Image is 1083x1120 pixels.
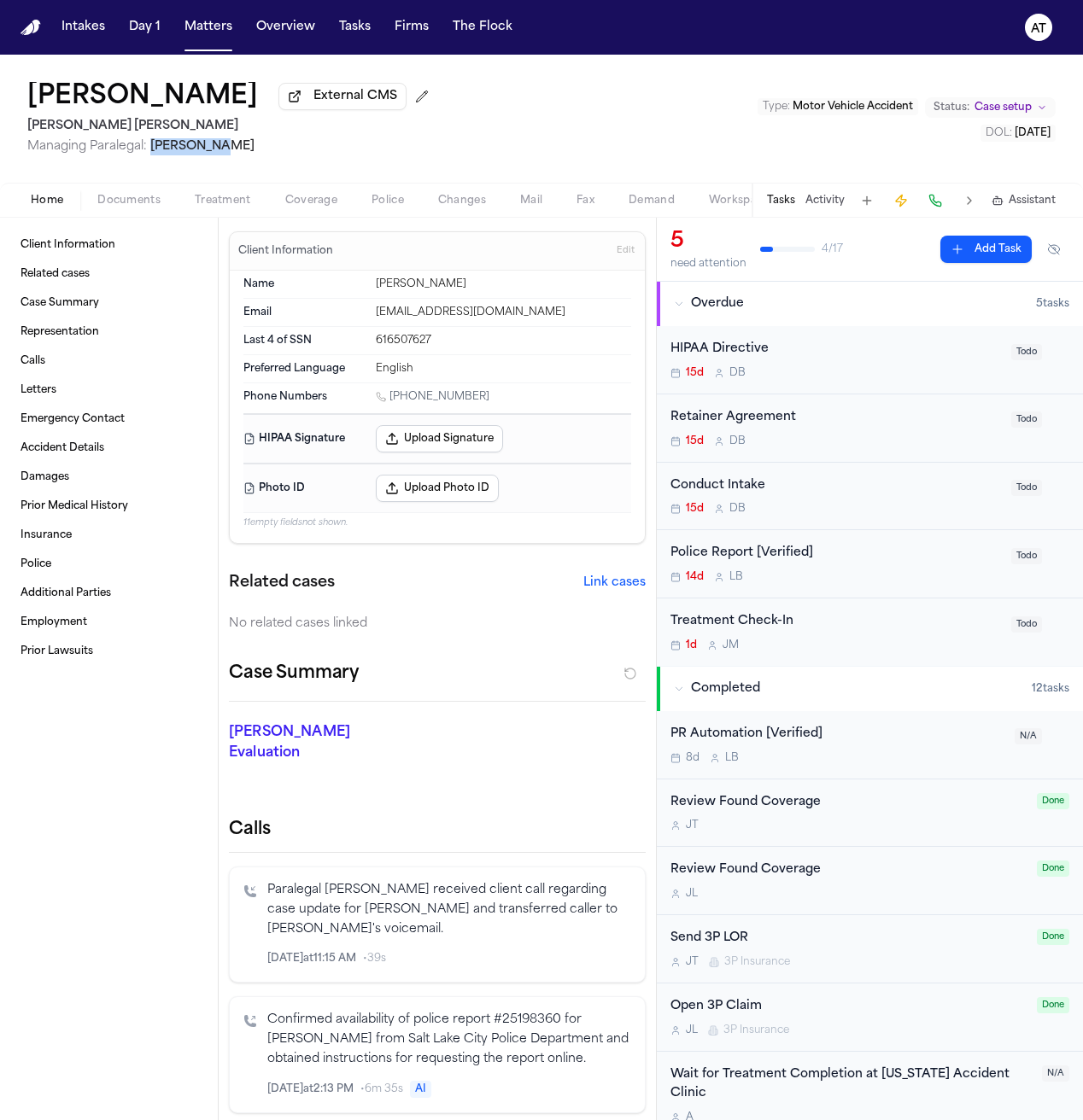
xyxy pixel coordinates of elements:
a: Additional Parties [14,580,204,607]
span: 15d [686,435,704,448]
button: Completed12tasks [657,667,1083,711]
span: N/A [1015,728,1042,744]
span: [DATE] at 11:15 AM [267,952,356,965]
span: Done [1037,929,1069,945]
a: Related cases [14,260,204,288]
div: Open task: Retainer Agreement [657,394,1083,463]
div: Open task: Conduct Intake [657,463,1083,531]
span: Managing Paralegal: [27,140,147,153]
button: Add Task [940,236,1032,263]
span: Type : [763,102,790,112]
img: Finch Logo [20,20,41,36]
span: 4 / 17 [822,242,843,256]
div: Review Found Coverage [670,793,1027,813]
a: Accident Details [14,435,204,462]
span: D B [729,502,746,516]
span: L B [725,751,739,765]
span: J T [686,819,699,832]
button: Create Immediate Task [889,189,913,213]
h1: [PERSON_NAME] [27,82,258,113]
div: Open task: Police Report [Verified] [657,530,1083,598]
a: Prior Lawsuits [14,638,204,665]
span: 12 task s [1032,682,1069,696]
span: 8d [686,751,700,765]
a: Damages [14,464,204,491]
div: Police Report [Verified] [670,544,1001,563]
div: [PERSON_NAME] [376,277,631,291]
div: Open task: HIPAA Directive [657,326,1083,394]
button: Tasks [767,194,795,207]
span: Todo [1011,548,1042,564]
div: Wait for Treatment Completion at [US_STATE] Accident Clinic [670,1065,1032,1105]
button: Edit Type: Motor Vehicle Accident [758,98,918,115]
span: L B [729,570,743,584]
a: Prior Medical History [14,493,204,520]
span: Motor Vehicle Accident [793,102,913,112]
h2: [PERSON_NAME] [PERSON_NAME] [27,116,436,137]
a: Case Summary [14,289,204,317]
button: Tasks [332,12,378,43]
div: English [376,362,631,376]
span: Done [1037,997,1069,1013]
button: Activity [805,194,845,207]
p: [PERSON_NAME] Evaluation [229,722,354,763]
a: Representation [14,318,204,346]
h2: Case Summary [229,660,359,687]
span: 15d [686,366,704,380]
div: Open task: Send 3P LOR [657,915,1083,983]
span: Overdue [691,295,744,312]
span: D B [729,366,746,380]
span: Completed [691,680,760,697]
dt: Name [243,277,366,291]
div: PR Automation [Verified] [670,725,1004,744]
dt: Preferred Language [243,362,366,376]
span: 1d [686,639,697,652]
span: Fax [577,194,594,207]
button: Day 1 [122,12,167,43]
div: No related cases linked [229,615,646,633]
span: • 6m 35s [360,1082,403,1096]
span: Demand [629,194,675,207]
a: Intakes [55,12,112,43]
span: Assistant [1009,194,1056,207]
button: Upload Photo ID [376,475,499,502]
p: Paralegal [PERSON_NAME] received client call regarding case update for [PERSON_NAME] and transfer... [267,881,631,939]
div: Review Found Coverage [670,860,1027,880]
div: Send 3P LOR [670,929,1027,948]
span: J L [686,1024,698,1037]
span: Todo [1011,480,1042,496]
button: Assistant [992,194,1056,207]
div: Retainer Agreement [670,408,1001,428]
button: Hide completed tasks (⌘⇧H) [1039,236,1069,263]
h2: Related cases [229,571,335,595]
div: Treatment Check-In [670,612,1001,632]
span: Workspaces [709,194,775,207]
span: Case setup [975,101,1032,114]
button: Edit DOL: 2025-08-26 [981,125,1056,142]
span: DOL : [986,128,1012,138]
span: [DATE] [1015,128,1051,138]
span: Edit [617,245,635,257]
span: 15d [686,502,704,516]
span: Todo [1011,411,1042,428]
span: External CMS [313,88,397,105]
span: 3P Insurance [723,1024,789,1037]
button: Matters [178,12,239,43]
span: J M [723,639,739,652]
button: Add Task [855,189,879,213]
a: Insurance [14,522,204,549]
span: Phone Numbers [243,390,327,404]
h2: Calls [229,818,646,842]
p: Confirmed availability of police report #25198360 for [PERSON_NAME] from Salt Lake City Police De... [267,1011,631,1069]
span: 5 task s [1036,297,1069,311]
div: Open task: Open 3P Claim [657,983,1083,1052]
span: [PERSON_NAME] [150,140,255,153]
div: HIPAA Directive [670,340,1001,359]
button: Change status from Case setup [925,97,1056,118]
span: [DATE] at 2:13 PM [267,1082,354,1096]
span: Treatment [195,194,251,207]
span: 14d [686,570,704,584]
a: Firms [388,12,436,43]
a: Overview [249,12,322,43]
